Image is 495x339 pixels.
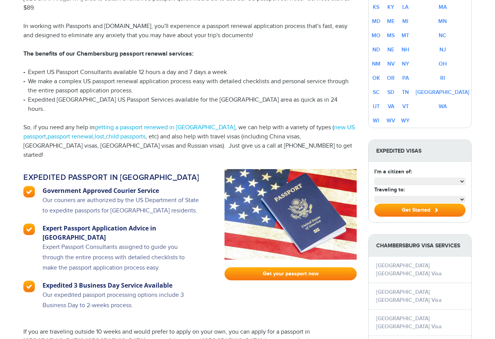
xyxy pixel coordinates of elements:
a: MI [402,18,408,25]
label: Traveling to: [374,186,405,194]
a: UT [373,103,380,110]
a: SD [387,89,394,95]
li: Expert US Passport Consultants available 12 hours a day and 7 days a week. [23,68,357,77]
a: NM [372,61,380,67]
a: lost [95,133,104,140]
button: Get Started [374,204,465,217]
a: child passports [106,133,146,140]
a: KY [387,4,394,10]
a: TN [402,89,409,95]
a: MD [372,18,380,25]
a: OK [372,75,380,81]
a: WY [401,117,410,124]
a: NJ [439,46,446,53]
a: MA [439,4,447,10]
h3: Expert Passport Application Advice in [GEOGRAPHIC_DATA] [43,224,200,242]
a: VA [388,103,394,110]
a: Expedited passport in [GEOGRAPHIC_DATA] Government Approved Courier Service Our couriers are auth... [23,169,213,318]
a: LA [402,4,408,10]
a: VT [402,103,409,110]
h3: Expedited 3 Business Day Service Available [43,281,200,290]
p: In working with Passports and [DOMAIN_NAME], you'll experience a passport renewal application pro... [23,22,357,40]
a: MS [387,32,395,39]
a: OR [387,75,395,81]
a: MO [372,32,380,39]
a: NC [439,32,446,39]
a: [GEOGRAPHIC_DATA] [GEOGRAPHIC_DATA] Visa [376,315,442,330]
a: MT [402,32,409,39]
strong: Expedited Visas [369,140,471,162]
a: SC [373,89,380,95]
p: Expert Passport Consultants assigned to guide you through the entire process with detailed checkl... [43,242,200,281]
a: NV [387,61,395,67]
a: MN [438,18,447,25]
a: WA [439,103,447,110]
a: [GEOGRAPHIC_DATA] [GEOGRAPHIC_DATA] Visa [376,289,442,303]
a: WV [387,117,395,124]
h3: Government Approved Courier Service [43,186,200,195]
label: I'm a citizen of: [374,168,412,176]
a: [GEOGRAPHIC_DATA] [GEOGRAPHIC_DATA] Visa [376,262,442,277]
a: RI [440,75,445,81]
a: OH [439,61,447,67]
a: NH [402,46,409,53]
li: Expedited [GEOGRAPHIC_DATA] US Passport Services available for the [GEOGRAPHIC_DATA] area as quic... [23,95,357,114]
img: passport-fast [225,169,357,260]
li: We make a complex US passport renewal application process easy with detailed checklists and perso... [23,77,357,95]
a: ND [372,46,380,53]
a: NY [402,61,409,67]
a: NE [387,46,394,53]
p: Our couriers are authorized by the US Department of State to expedite passports for [GEOGRAPHIC_D... [43,195,200,224]
p: Our expedited passport processing options include 3 Business Day to 2-weeks process. [43,290,200,318]
p: So, if you need any help in , we can help with a variety of types ( , , , , etc) and also help wi... [23,123,357,160]
a: ME [387,18,395,25]
a: WI [373,117,379,124]
a: PA [402,75,409,81]
a: passport renewal [48,133,93,140]
a: getting a passport renewed in [GEOGRAPHIC_DATA] [95,124,235,131]
a: Get your passport now [225,267,357,280]
h2: Expedited passport in [GEOGRAPHIC_DATA] [23,173,200,182]
strong: Chambersburg Visa Services [369,235,471,257]
a: new US passport [23,124,355,140]
a: KS [373,4,379,10]
strong: The benefits of our Chambersburg passport renewal services: [23,50,193,58]
a: [GEOGRAPHIC_DATA] [416,89,469,95]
